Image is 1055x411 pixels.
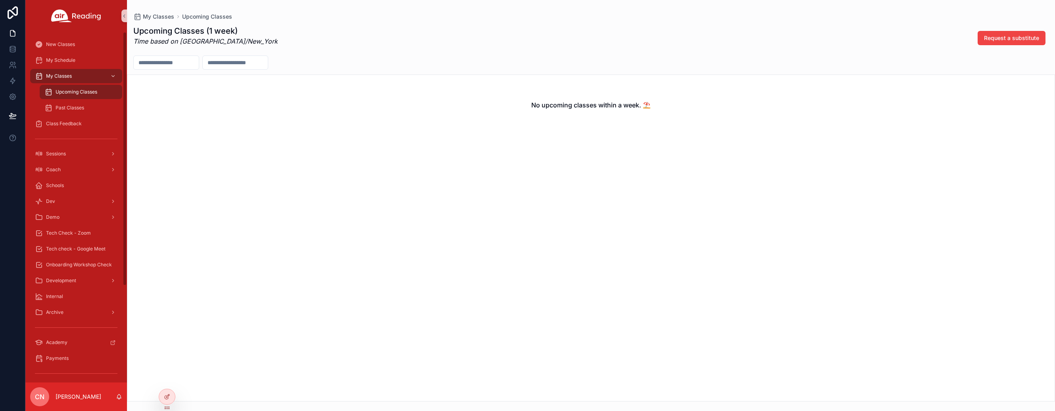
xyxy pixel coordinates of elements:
span: Coach [46,166,61,173]
span: Dev [46,198,55,205]
a: Dev [30,194,122,208]
h2: No upcoming classes within a week. ⛱️ [531,100,651,110]
a: Tech check - Google Meet [30,242,122,256]
a: Internal [30,289,122,304]
span: Archive [46,309,63,315]
a: Onboarding Workshop Check [30,258,122,272]
p: [PERSON_NAME] [56,393,101,401]
a: Academy [30,335,122,350]
a: Archive [30,305,122,319]
span: My Schedule [46,57,75,63]
span: Payments [46,355,69,361]
span: New Classes [46,41,75,48]
span: Past Classes [56,105,84,111]
span: Onboarding Workshop Check [46,262,112,268]
a: Past Classes [40,101,122,115]
a: Upcoming Classes [40,85,122,99]
a: Tech Check - Zoom [30,226,122,240]
span: Schools [46,182,64,189]
span: Demo [46,214,60,220]
a: Payments [30,351,122,365]
h1: Upcoming Classes (1 week) [133,25,278,36]
a: My Schedule [30,53,122,67]
span: Request a substitute [984,34,1039,42]
a: Coach [30,162,122,177]
span: CN [35,392,44,401]
a: New Classes [30,37,122,52]
span: Development [46,277,76,284]
em: Time based on [GEOGRAPHIC_DATA]/New_York [133,37,278,45]
span: My Classes [46,73,72,79]
span: Tech check - Google Meet [46,246,106,252]
img: App logo [51,10,101,22]
span: Sessions [46,151,66,157]
span: Class Feedback [46,120,82,127]
div: scrollable content [25,32,127,382]
a: Schools [30,178,122,193]
button: Request a substitute [978,31,1045,45]
span: Tech Check - Zoom [46,230,91,236]
span: Academy [46,339,67,346]
a: Demo [30,210,122,224]
a: Sessions [30,147,122,161]
span: Upcoming Classes [56,89,97,95]
span: My Classes [143,13,174,21]
a: My Classes [30,69,122,83]
a: Development [30,273,122,288]
a: Class Feedback [30,117,122,131]
a: Upcoming Classes [182,13,232,21]
a: My Classes [133,13,174,21]
span: Internal [46,293,63,300]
